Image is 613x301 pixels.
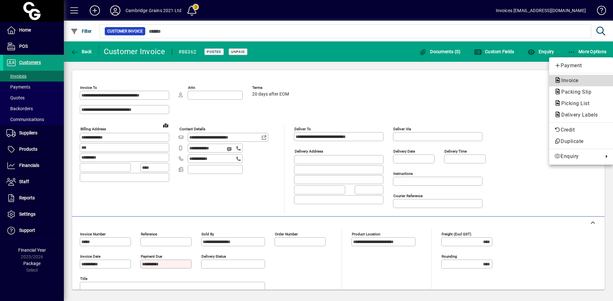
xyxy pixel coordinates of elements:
span: Picking List [554,100,593,106]
span: Packing Slip [554,89,594,95]
span: Delivery Labels [554,112,601,118]
span: Duplicate [554,138,608,145]
span: Invoice [554,77,582,83]
button: Add customer payment [549,60,613,71]
span: Enquiry [554,153,600,160]
span: Payment [554,62,608,69]
span: Credit [554,126,608,134]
